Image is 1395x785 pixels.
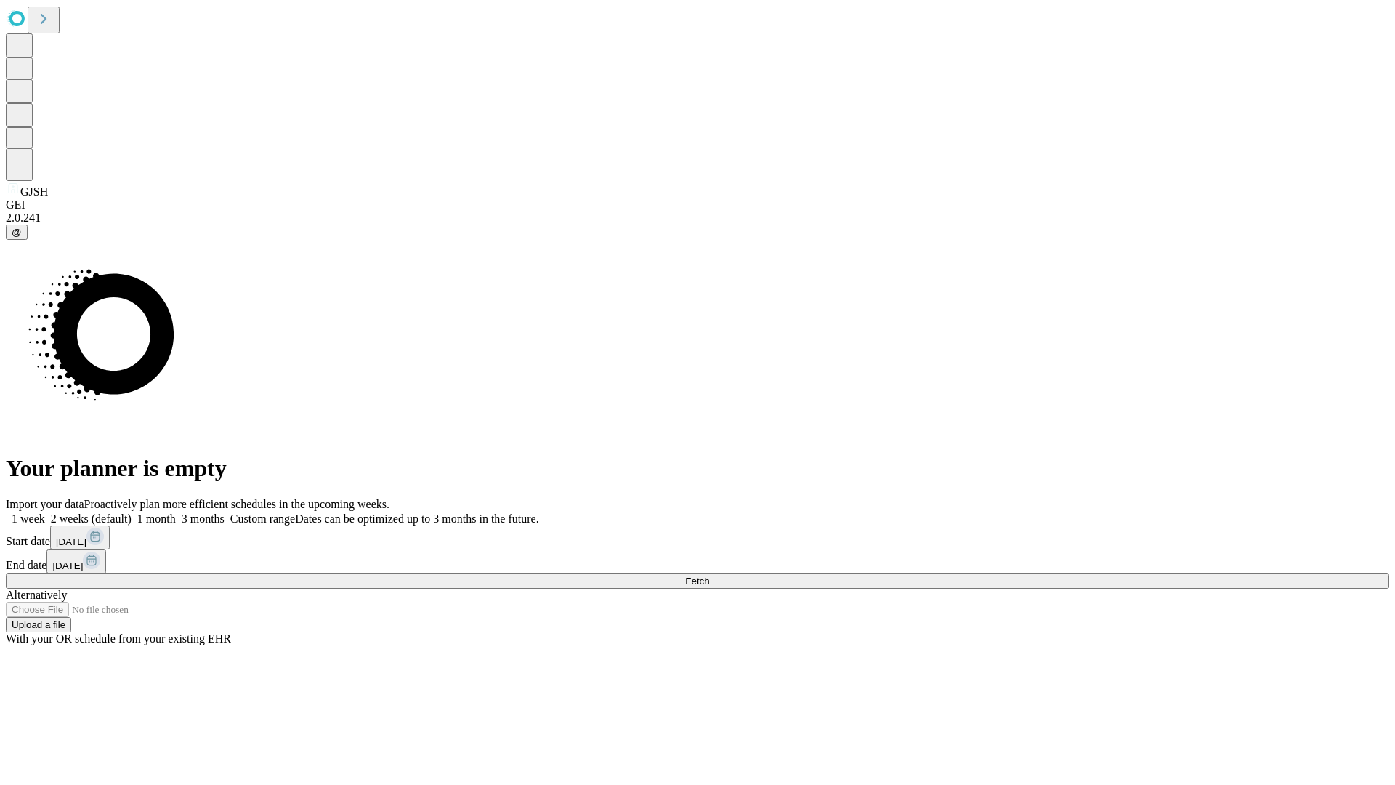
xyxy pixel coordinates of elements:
span: @ [12,227,22,238]
button: @ [6,225,28,240]
span: Custom range [230,512,295,525]
span: GJSH [20,185,48,198]
span: Dates can be optimized up to 3 months in the future. [295,512,538,525]
span: 3 months [182,512,225,525]
span: 1 week [12,512,45,525]
button: Upload a file [6,617,71,632]
span: [DATE] [56,536,86,547]
span: [DATE] [52,560,83,571]
button: [DATE] [50,526,110,549]
div: 2.0.241 [6,212,1389,225]
span: 2 weeks (default) [51,512,132,525]
div: Start date [6,526,1389,549]
h1: Your planner is empty [6,455,1389,482]
span: With your OR schedule from your existing EHR [6,632,231,645]
div: End date [6,549,1389,573]
span: Proactively plan more efficient schedules in the upcoming weeks. [84,498,389,510]
div: GEI [6,198,1389,212]
button: [DATE] [46,549,106,573]
span: 1 month [137,512,176,525]
span: Alternatively [6,589,67,601]
span: Import your data [6,498,84,510]
span: Fetch [685,576,709,587]
button: Fetch [6,573,1389,589]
